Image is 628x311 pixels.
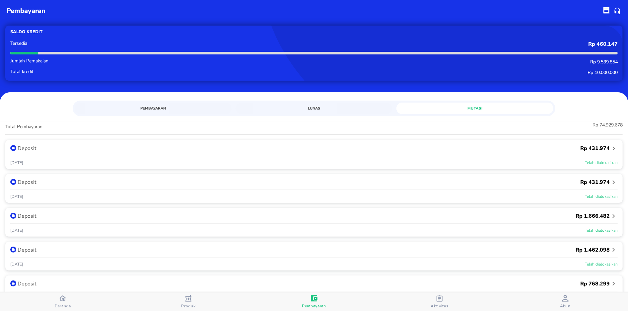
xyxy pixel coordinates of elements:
p: [DATE] [10,194,314,199]
button: Aktivitas [377,292,503,311]
span: Lunas [240,105,388,112]
div: Deposit [10,212,314,220]
img: k9tL1lISMAAAAAElFTkSuQmCC [10,213,16,219]
p: Telah dialokasikan [314,160,618,166]
p: Rp 431.974 [580,144,610,152]
div: simple tabs [73,101,556,114]
p: Rp 1.462.098 [576,246,610,254]
div: Deposit [10,246,314,254]
p: Total kredit [10,69,263,74]
p: [DATE] [10,160,314,166]
p: Tersedia [10,41,263,46]
p: [DATE] [10,261,314,267]
img: k9tL1lISMAAAAAElFTkSuQmCC [10,280,16,286]
span: Aktivitas [431,303,449,309]
div: Deposit [10,178,314,186]
p: [DATE] [10,227,314,233]
p: Rp 431.974 [580,178,610,186]
p: Total Pembayaran [5,121,314,132]
span: Mutasi [400,105,549,112]
p: Rp 74.929.678 [593,121,623,132]
a: Lunas [236,103,392,114]
span: Beranda [55,303,71,309]
p: Rp 768.299 [580,280,610,288]
p: Rp 10.000.000 [263,69,618,76]
a: Pembayaran [75,103,232,114]
a: Mutasi [396,103,553,114]
span: Pembayaran [79,105,228,112]
p: Telah dialokasikan [314,261,618,267]
p: Rp 1.666.482 [576,212,610,220]
span: Pembayaran [302,303,326,309]
button: Akun [502,292,628,311]
img: k9tL1lISMAAAAAElFTkSuQmCC [10,247,16,253]
button: Produk [126,292,251,311]
p: Jumlah Pemakaian [10,59,263,63]
p: pembayaran [7,6,45,16]
img: k9tL1lISMAAAAAElFTkSuQmCC [10,179,16,185]
p: Rp 460.147 [263,41,618,47]
p: Saldo kredit [10,29,314,35]
span: Akun [560,303,571,309]
button: Pembayaran [251,292,377,311]
img: k9tL1lISMAAAAAElFTkSuQmCC [10,145,16,151]
p: Telah dialokasikan [314,194,618,199]
div: Deposit [10,279,314,288]
p: Telah dialokasikan [314,227,618,233]
p: Rp 9.539.854 [263,59,618,65]
span: Produk [181,303,195,309]
div: Deposit [10,144,314,152]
